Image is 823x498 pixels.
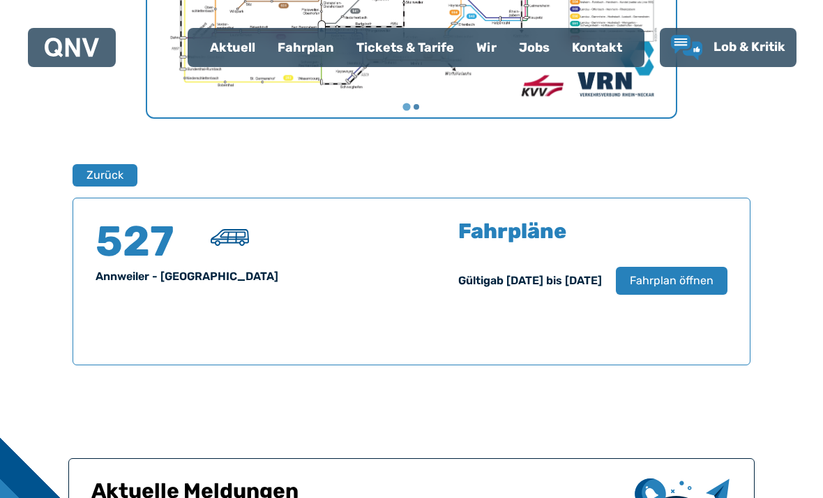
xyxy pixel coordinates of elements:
[45,34,99,61] a: QNV Logo
[147,102,676,112] ul: Wählen Sie eine Seite zum Anzeigen
[266,29,345,66] a: Fahrplan
[458,221,566,242] h5: Fahrpläne
[671,35,785,60] a: Lob & Kritik
[73,164,128,186] a: Zurück
[211,229,249,246] img: Kleinbus
[45,38,99,57] img: QNV Logo
[414,104,419,110] button: Gehe zu Seite 2
[73,164,137,186] button: Zurück
[96,221,179,263] h4: 527
[199,29,266,66] a: Aktuell
[616,267,727,295] button: Fahrplan öffnen
[561,29,633,66] a: Kontakt
[458,272,602,289] div: Gültig ab [DATE] bis [DATE]
[630,272,713,289] span: Fahrplan öffnen
[508,29,561,66] a: Jobs
[713,39,785,54] span: Lob & Kritik
[96,268,395,285] div: Annweiler - [GEOGRAPHIC_DATA]
[465,29,508,66] a: Wir
[345,29,465,66] a: Tickets & Tarife
[402,103,410,111] button: Gehe zu Seite 1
